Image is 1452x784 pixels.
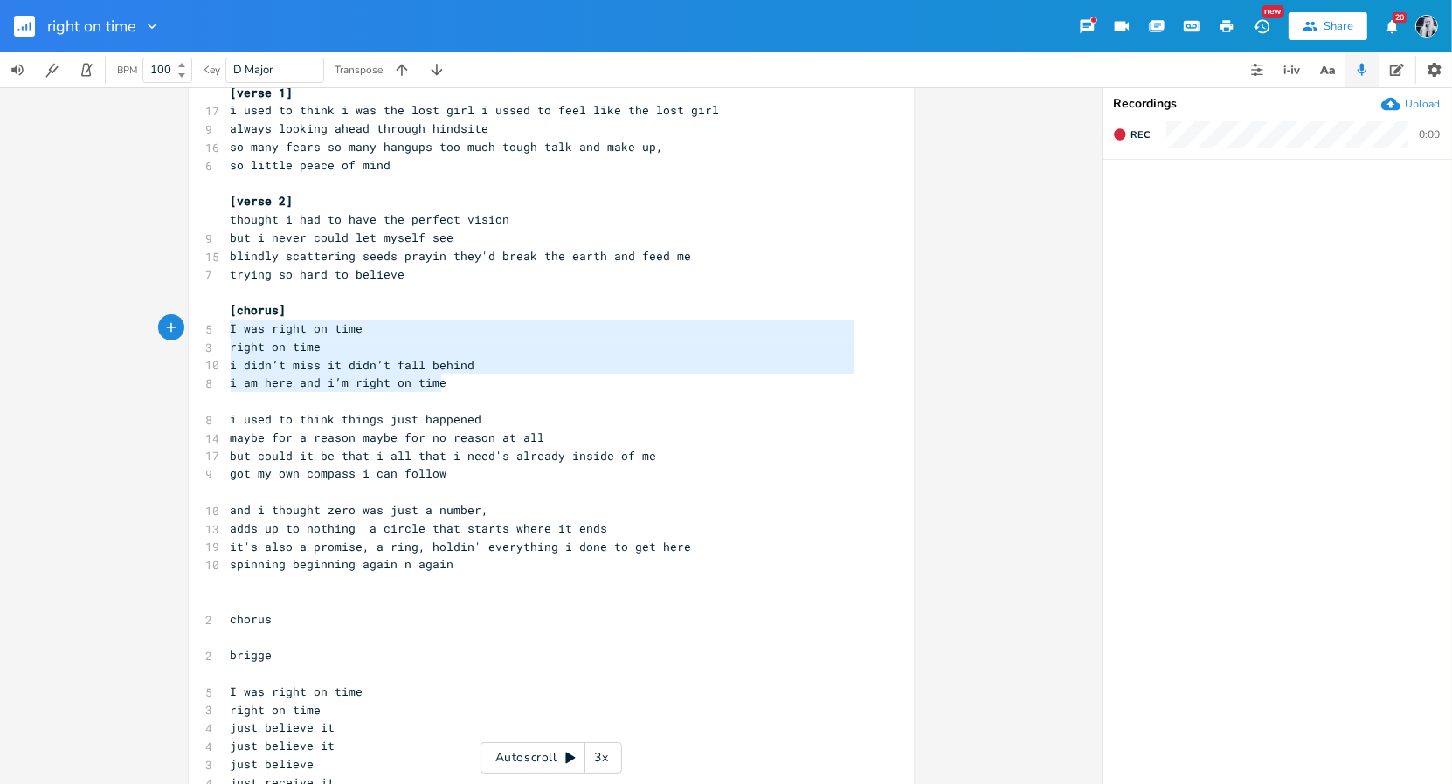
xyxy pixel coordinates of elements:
[1324,18,1353,34] div: Share
[1381,94,1440,113] button: Upload
[1419,129,1440,140] div: 0:00
[1289,12,1367,40] button: Share
[231,556,454,572] span: spinning beginning again n again
[231,647,273,663] span: brigge
[231,375,447,390] span: i am here and i’m right on time
[1374,10,1409,42] button: 20
[335,65,383,75] div: Transpose
[231,230,454,245] span: but i never could let myself see
[231,738,335,753] span: just believe it
[1244,10,1279,42] button: New
[1393,12,1407,23] div: 20
[481,742,622,774] div: Autoscroll
[231,448,657,464] span: but could it be that i all that i need's already inside of me
[233,62,273,78] span: D Major
[231,85,294,100] span: [verse 1]
[231,430,545,445] span: maybe for a reason maybe for no reason at all
[231,719,335,735] span: just believe it
[231,756,315,772] span: just believe
[231,266,405,282] span: trying so hard to believe
[231,539,692,554] span: it's also a promise, a ring, holdin' everything i done to get here
[231,157,391,173] span: so little peace of mind
[231,248,692,264] span: blindly scattering seeds prayin they'd break the earth and feed me
[231,339,322,354] span: right on time
[231,611,273,627] span: chorus
[231,411,482,427] span: i used to think things just happened
[1130,128,1150,141] span: Rec
[231,120,489,136] span: always looking ahead through hindsite
[47,18,136,34] span: right on time
[231,320,363,336] span: I was right on time
[231,193,294,209] span: [verse 2]
[231,465,447,481] span: got my own compass i can follow
[585,742,617,774] div: 3x
[1415,15,1438,38] img: Anya
[231,139,664,155] span: so many fears so many hangups too much tough talk and make up,
[1262,5,1284,18] div: New
[231,357,475,373] span: i didn’t miss it didn’t fall behind
[1405,97,1440,111] div: Upload
[231,520,608,536] span: adds up to nothing a circle that starts where it ends
[231,502,489,518] span: and i thought zero was just a number,
[1113,98,1442,110] div: Recordings
[117,65,137,75] div: BPM
[231,211,510,227] span: thought i had to have the perfect vision
[231,302,287,318] span: [chorus]
[1106,120,1157,148] button: Rec
[231,102,720,118] span: i used to think i was the lost girl i ussed to feel like the lost girl
[231,684,363,699] span: I was right on time
[203,65,220,75] div: Key
[231,702,322,718] span: right on time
